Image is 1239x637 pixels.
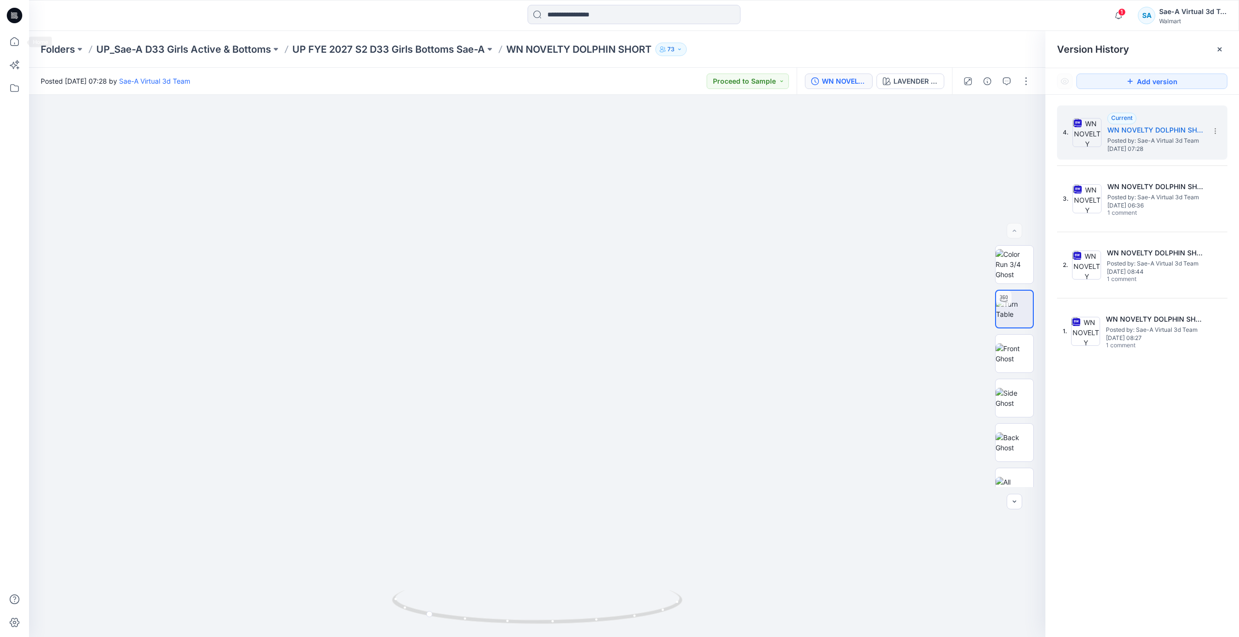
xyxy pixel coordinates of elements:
div: Sae-A Virtual 3d Team [1159,6,1227,17]
h5: WN NOVELTY DOLPHIN SHORT_FULL COLORWAYS [1107,247,1204,259]
div: LAVENDER SUNRISE [893,76,938,87]
span: Version History [1057,44,1129,55]
span: [DATE] 08:44 [1107,268,1204,275]
button: WN NOVELTY DOLPHIN SHORT_Rev1_FULL COLORWAY [805,74,873,89]
div: WN NOVELTY DOLPHIN SHORT_Rev1_FULL COLORWAY [822,76,866,87]
h5: WN NOVELTY DOLPHIN SHORT_SOFT SILVER [1106,313,1203,325]
div: SA [1138,7,1155,24]
span: [DATE] 07:28 [1107,146,1204,152]
a: UP_Sae-A D33 Girls Active & Bottoms [96,43,271,56]
img: Back Ghost [996,432,1033,453]
span: Posted by: Sae-A Virtual 3d Team [1107,259,1204,268]
img: WN NOVELTY DOLPHIN SHORT_Rev1_FULL COLORWAY [1073,118,1102,147]
span: Posted by: Sae-A Virtual 3d Team [1107,136,1204,146]
div: Walmart [1159,17,1227,25]
span: 1 [1118,8,1126,16]
span: 1 comment [1106,342,1174,350]
p: 73 [667,44,675,55]
img: WN NOVELTY DOLPHIN SHORT_SOFT SILVER [1071,317,1100,346]
h5: WN NOVELTY DOLPHIN SHORT_SOFT SILVER_Rev1 [1107,181,1204,193]
img: Front Ghost [996,343,1033,364]
img: Side Ghost [996,388,1033,408]
p: WN NOVELTY DOLPHIN SHORT [506,43,651,56]
span: 2. [1063,261,1068,269]
button: 73 [655,43,687,56]
img: Turn Table [996,299,1033,319]
span: Posted [DATE] 07:28 by [41,76,190,86]
button: Close [1216,45,1224,53]
button: LAVENDER SUNRISE [876,74,944,89]
span: 3. [1063,194,1069,203]
a: UP FYE 2027 S2 D33 Girls Bottoms Sae-A [292,43,485,56]
a: Sae-A Virtual 3d Team [119,77,190,85]
span: Current [1111,114,1133,121]
span: [DATE] 06:36 [1107,202,1204,209]
span: 4. [1063,128,1069,137]
span: 1 comment [1107,276,1175,283]
img: All colorways [996,477,1033,497]
span: 1. [1063,327,1067,336]
img: WN NOVELTY DOLPHIN SHORT_SOFT SILVER_Rev1 [1073,184,1102,213]
h5: WN NOVELTY DOLPHIN SHORT_Rev1_FULL COLORWAY [1107,124,1204,136]
span: Posted by: Sae-A Virtual 3d Team [1106,325,1203,335]
img: Color Run 3/4 Ghost [996,249,1033,280]
span: Posted by: Sae-A Virtual 3d Team [1107,193,1204,202]
button: Details [980,74,995,89]
button: Add version [1076,74,1227,89]
span: 1 comment [1107,209,1175,217]
button: Show Hidden Versions [1057,74,1073,89]
a: Folders [41,43,75,56]
img: WN NOVELTY DOLPHIN SHORT_FULL COLORWAYS [1072,251,1101,280]
span: [DATE] 08:27 [1106,335,1203,341]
